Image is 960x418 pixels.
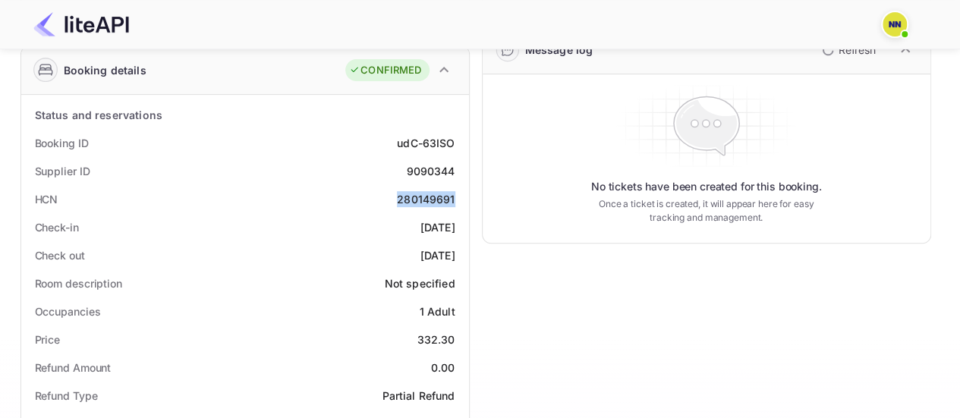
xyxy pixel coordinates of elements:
[431,360,455,376] div: 0.00
[382,388,455,404] div: Partial Refund
[33,12,129,36] img: LiteAPI Logo
[813,38,882,62] button: Refresh
[35,191,58,207] div: HCN
[35,219,79,235] div: Check-in
[883,12,907,36] img: N/A N/A
[35,360,112,376] div: Refund Amount
[35,303,101,319] div: Occupancies
[406,163,455,179] div: 9090344
[587,197,826,225] p: Once a ticket is created, it will appear here for easy tracking and management.
[35,163,90,179] div: Supplier ID
[35,332,61,347] div: Price
[35,107,162,123] div: Status and reservations
[839,42,876,58] p: Refresh
[419,303,455,319] div: 1 Adult
[35,275,122,291] div: Room description
[417,332,455,347] div: 332.30
[420,219,455,235] div: [DATE]
[385,275,455,291] div: Not specified
[35,247,85,263] div: Check out
[397,135,455,151] div: udC-63ISO
[591,179,822,194] p: No tickets have been created for this booking.
[420,247,455,263] div: [DATE]
[349,63,421,78] div: CONFIRMED
[35,388,98,404] div: Refund Type
[397,191,455,207] div: 280149691
[35,135,89,151] div: Booking ID
[525,42,593,58] div: Message log
[64,62,146,78] div: Booking details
